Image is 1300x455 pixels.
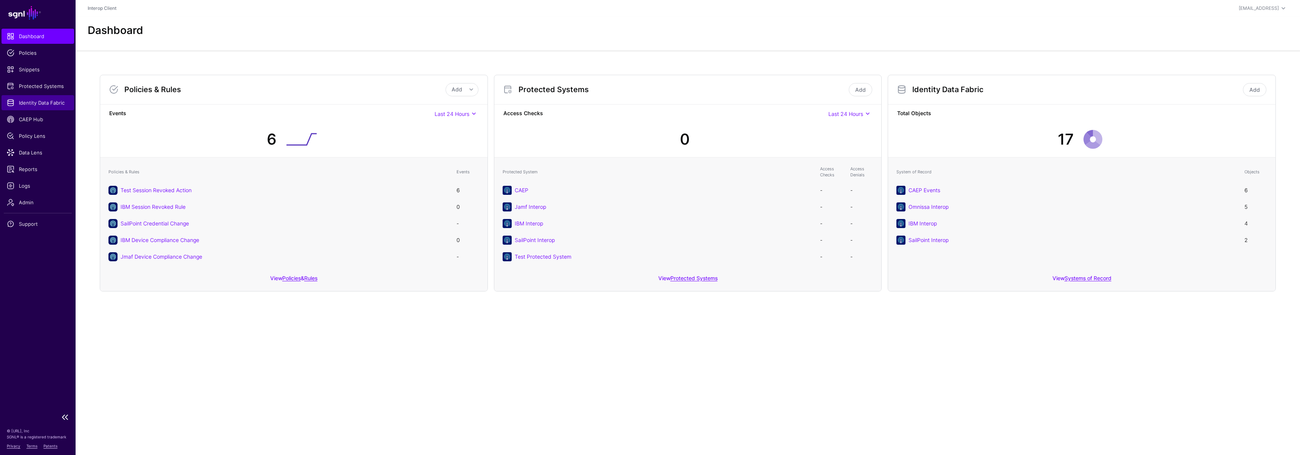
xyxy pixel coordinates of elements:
a: Add [1243,83,1266,96]
a: Interop Client [88,5,116,11]
a: Jamf Interop [515,204,546,210]
a: Policy Lens [2,128,74,143]
a: Reports [2,162,74,177]
div: View [494,270,882,291]
td: - [816,248,847,265]
strong: Total Objects [897,109,1266,119]
span: Last 24 Hours [828,111,863,117]
img: svg+xml;base64,PHN2ZyB3aWR0aD0iNjQiIGhlaWdodD0iNjQiIHZpZXdCb3g9IjAgMCA2NCA2NCIgZmlsbD0ibm9uZSIgeG... [503,252,512,261]
a: Logs [2,178,74,193]
a: Policies [2,45,74,60]
th: System of Record [893,162,1241,182]
a: Dashboard [2,29,74,44]
span: Protected Systems [7,82,69,90]
img: svg+xml;base64,PHN2ZyB3aWR0aD0iNjQiIGhlaWdodD0iNjQiIHZpZXdCb3g9IjAgMCA2NCA2NCIgZmlsbD0ibm9uZSIgeG... [503,219,512,228]
a: Policies [282,275,301,281]
td: - [816,199,847,215]
th: Events [453,162,483,182]
td: - [847,215,877,232]
span: Policies [7,49,69,57]
td: - [816,182,847,199]
img: svg+xml;base64,PHN2ZyB3aWR0aD0iNjQiIGhlaWdodD0iNjQiIHZpZXdCb3g9IjAgMCA2NCA2NCIgZmlsbD0ibm9uZSIgeG... [896,219,905,228]
td: - [847,199,877,215]
img: svg+xml;base64,PHN2ZyB3aWR0aD0iNjQiIGhlaWdodD0iNjQiIHZpZXdCb3g9IjAgMCA2NCA2NCIgZmlsbD0ibm9uZSIgeG... [503,186,512,195]
h2: Dashboard [88,24,143,37]
a: IBM Session Revoked Rule [121,204,186,210]
a: IBM Interop [908,220,937,227]
td: 0 [453,199,483,215]
td: - [816,232,847,248]
div: 0 [680,128,690,151]
a: Data Lens [2,145,74,160]
a: Test Session Revoked Action [121,187,192,193]
span: Logs [7,182,69,190]
a: Protected Systems [2,79,74,94]
a: Add [849,83,872,96]
span: Admin [7,199,69,206]
img: svg+xml;base64,PHN2ZyB3aWR0aD0iNjQiIGhlaWdodD0iNjQiIHZpZXdCb3g9IjAgMCA2NCA2NCIgZmlsbD0ibm9uZSIgeG... [503,202,512,211]
td: - [453,215,483,232]
span: Dashboard [7,32,69,40]
td: 6 [453,182,483,199]
span: Identity Data Fabric [7,99,69,106]
th: Access Checks [816,162,847,182]
a: Privacy [7,444,20,448]
div: View & [100,270,487,291]
a: Jmaf Device Compliance Change [121,253,202,260]
td: - [847,182,877,199]
img: svg+xml;base64,PHN2ZyB3aWR0aD0iNjQiIGhlaWdodD0iNjQiIHZpZXdCb3g9IjAgMCA2NCA2NCIgZmlsbD0ibm9uZSIgeG... [896,202,905,211]
td: - [847,248,877,265]
a: SailPoint Credential Change [121,220,189,227]
p: SGNL® is a registered trademark [7,434,69,440]
img: svg+xml;base64,PHN2ZyB3aWR0aD0iNjQiIGhlaWdodD0iNjQiIHZpZXdCb3g9IjAgMCA2NCA2NCIgZmlsbD0ibm9uZSIgeG... [503,236,512,245]
td: - [453,248,483,265]
span: Last 24 Hours [435,111,469,117]
img: svg+xml;base64,PHN2ZyB3aWR0aD0iNjQiIGhlaWdodD0iNjQiIHZpZXdCb3g9IjAgMCA2NCA2NCIgZmlsbD0ibm9uZSIgeG... [896,186,905,195]
a: Patents [43,444,57,448]
td: 6 [1241,182,1271,199]
h3: Protected Systems [518,85,848,94]
a: Snippets [2,62,74,77]
strong: Access Checks [503,109,829,119]
h3: Policies & Rules [124,85,446,94]
img: svg+xml;base64,PHN2ZyB3aWR0aD0iNjQiIGhlaWdodD0iNjQiIHZpZXdCb3g9IjAgMCA2NCA2NCIgZmlsbD0ibm9uZSIgeG... [896,236,905,245]
a: Terms [26,444,37,448]
td: - [847,232,877,248]
span: Reports [7,165,69,173]
span: CAEP Hub [7,116,69,123]
th: Access Denials [847,162,877,182]
td: 5 [1241,199,1271,215]
th: Protected System [499,162,817,182]
a: SailPoint Interop [908,237,949,243]
td: - [816,215,847,232]
td: 4 [1241,215,1271,232]
span: Data Lens [7,149,69,156]
a: CAEP Hub [2,112,74,127]
div: 6 [267,128,277,151]
p: © [URL], Inc [7,428,69,434]
a: Omnissa Interop [908,204,949,210]
a: SailPoint Interop [515,237,555,243]
span: Support [7,220,69,228]
a: Protected Systems [670,275,718,281]
strong: Events [109,109,435,119]
a: SGNL [5,5,71,21]
a: Admin [2,195,74,210]
a: IBM Device Compliance Change [121,237,199,243]
a: Rules [304,275,317,281]
div: 17 [1058,128,1074,151]
a: IBM Interop [515,220,543,227]
th: Objects [1241,162,1271,182]
th: Policies & Rules [105,162,453,182]
a: Test Protected System [515,253,571,260]
a: CAEP [515,187,528,193]
div: View [888,270,1275,291]
a: CAEP Events [908,187,940,193]
h3: Identity Data Fabric [912,85,1241,94]
td: 0 [453,232,483,248]
a: Systems of Record [1065,275,1111,281]
div: [EMAIL_ADDRESS] [1239,5,1279,12]
td: 2 [1241,232,1271,248]
span: Snippets [7,66,69,73]
a: Identity Data Fabric [2,95,74,110]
